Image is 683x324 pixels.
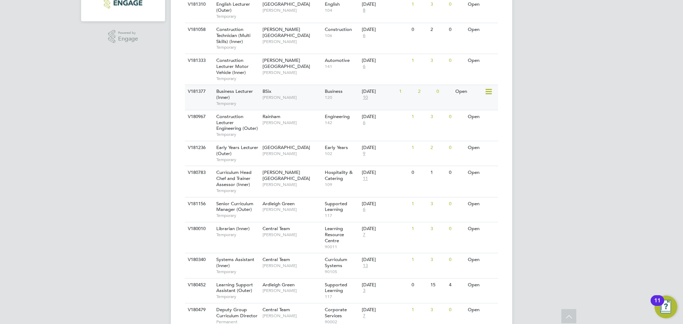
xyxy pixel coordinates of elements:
div: 3 [429,54,447,67]
div: 1 [410,222,428,235]
span: Learning Resource Centre [325,225,344,244]
span: 6 [362,33,366,39]
a: Powered byEngage [108,30,138,43]
span: 8 [362,7,366,14]
span: Powered by [118,30,138,36]
div: 3 [429,222,447,235]
span: 117 [325,213,359,218]
span: Systems Assistant (Inner) [216,256,254,269]
div: [DATE] [362,58,408,64]
div: 0 [410,278,428,292]
div: Open [466,166,497,179]
span: Corporate Services [325,307,347,319]
span: Curriculum Head Chef and Trainer Assessor (Inner) [216,169,252,187]
div: V180479 [186,303,211,317]
div: 0 [410,23,428,36]
span: 90011 [325,244,359,250]
span: [GEOGRAPHIC_DATA] [263,1,310,7]
span: Business Lecturer (Inner) [216,88,253,100]
span: Librarian (Inner) [216,225,250,232]
span: Learning Support Assistant (Outer) [216,282,253,294]
span: Curriculum Systems [325,256,347,269]
span: 10 [362,95,369,101]
span: [PERSON_NAME] [263,207,321,212]
span: 120 [325,95,359,100]
div: V180452 [186,278,211,292]
span: Construction Lecturer Motor Vehicle (Inner) [216,57,249,75]
span: [PERSON_NAME] [263,39,321,44]
div: Open [466,141,497,154]
span: Business [325,88,343,94]
span: Temporary [216,76,259,81]
span: [PERSON_NAME] [263,313,321,319]
div: 0 [447,303,466,317]
div: 1 [410,141,428,154]
span: [PERSON_NAME] [263,182,321,187]
span: Engineering [325,113,350,119]
span: Temporary [216,44,259,50]
div: 0 [447,23,466,36]
div: 1 [397,85,416,98]
span: 13 [362,263,369,269]
div: Open [466,110,497,123]
span: 6 [362,120,366,126]
div: [DATE] [362,226,408,232]
div: 3 [429,253,447,266]
span: Temporary [216,101,259,106]
span: Temporary [216,213,259,218]
span: 3 [362,288,366,294]
div: 0 [435,85,453,98]
div: 1 [410,54,428,67]
div: Open [466,54,497,67]
div: 0 [447,253,466,266]
div: Open [466,23,497,36]
span: Hospitality & Catering [325,169,353,181]
div: Open [466,222,497,235]
div: 1 [429,166,447,179]
span: [PERSON_NAME][GEOGRAPHIC_DATA] [263,57,310,69]
button: Open Resource Center, 11 new notifications [655,296,677,318]
div: 0 [447,54,466,67]
div: 0 [447,222,466,235]
span: 7 [362,313,366,319]
div: 4 [447,278,466,292]
span: [PERSON_NAME] [263,288,321,293]
span: 142 [325,120,359,126]
div: Open [454,85,485,98]
div: 2 [416,85,435,98]
div: V180340 [186,253,211,266]
span: Construction [325,26,352,32]
span: [PERSON_NAME] [263,120,321,126]
span: Construction Technician (Multi Skills) (Inner) [216,26,250,44]
span: 141 [325,64,359,69]
span: English Lecturer (Outer) [216,1,250,13]
div: [DATE] [362,257,408,263]
div: [DATE] [362,89,396,95]
div: V181156 [186,197,211,211]
span: Rainham [263,113,280,119]
span: Central Team [263,256,290,262]
div: [DATE] [362,145,408,151]
div: [DATE] [362,307,408,313]
span: [PERSON_NAME] [263,70,321,75]
span: 109 [325,182,359,187]
div: 15 [429,278,447,292]
span: Deputy Group Curriculum Director [216,307,258,319]
span: 117 [325,294,359,299]
div: V181058 [186,23,211,36]
div: [DATE] [362,1,408,7]
span: [PERSON_NAME] [263,95,321,100]
div: 0 [447,141,466,154]
div: V181377 [186,85,211,98]
div: Open [466,253,497,266]
span: [PERSON_NAME] [263,7,321,13]
span: Supported Learning [325,282,347,294]
div: V181333 [186,54,211,67]
span: Temporary [216,132,259,137]
span: [PERSON_NAME] [263,263,321,269]
div: V180783 [186,166,211,179]
div: [DATE] [362,27,408,33]
span: Construction Lecturer Engineering (Outer) [216,113,258,132]
span: Automotive [325,57,350,63]
div: V181236 [186,141,211,154]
